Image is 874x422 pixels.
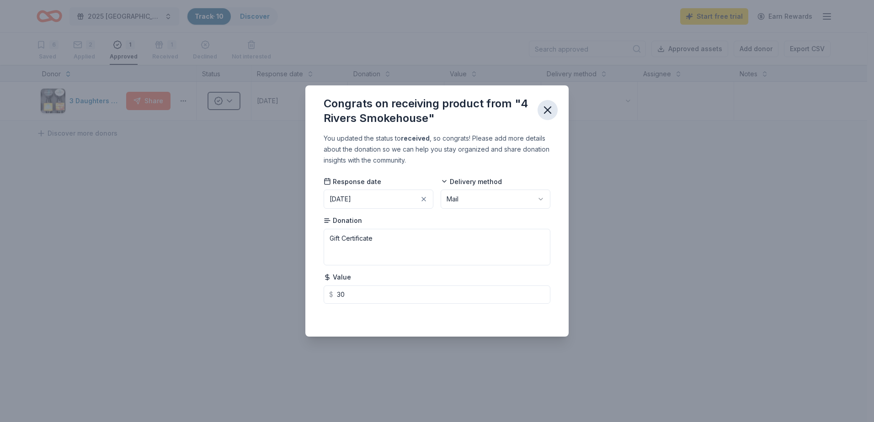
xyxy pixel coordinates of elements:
button: [DATE] [324,190,433,209]
span: Delivery method [441,177,502,186]
textarea: Gift Certificate [324,229,550,265]
span: Value [324,273,351,282]
span: Response date [324,177,381,186]
div: Congrats on receiving product from "4 Rivers Smokehouse" [324,96,530,126]
div: [DATE] [330,194,351,205]
span: Donation [324,216,362,225]
div: You updated the status to , so congrats! Please add more details about the donation so we can hel... [324,133,550,166]
b: received [401,134,430,142]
